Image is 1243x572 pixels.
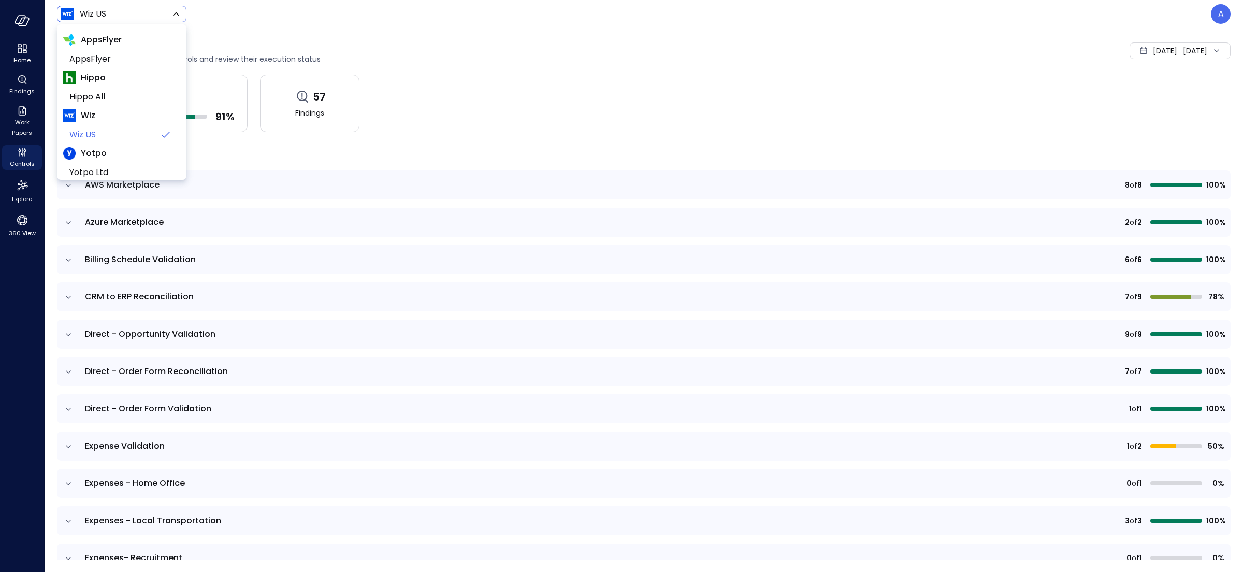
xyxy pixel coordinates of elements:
span: AppsFlyer [69,53,172,65]
li: AppsFlyer [63,50,180,68]
span: Wiz US [69,128,155,141]
li: Wiz US [63,125,180,144]
li: Hippo All [63,88,180,106]
li: Yotpo Ltd [63,163,180,182]
img: Hippo [63,71,76,84]
span: AppsFlyer [81,34,122,46]
span: Hippo [81,71,106,84]
span: Yotpo [81,147,107,160]
img: Wiz [63,109,76,122]
img: Yotpo [63,147,76,160]
span: Hippo All [69,91,172,103]
span: Yotpo Ltd [69,166,172,179]
img: AppsFlyer [63,34,76,46]
span: Wiz [81,109,95,122]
